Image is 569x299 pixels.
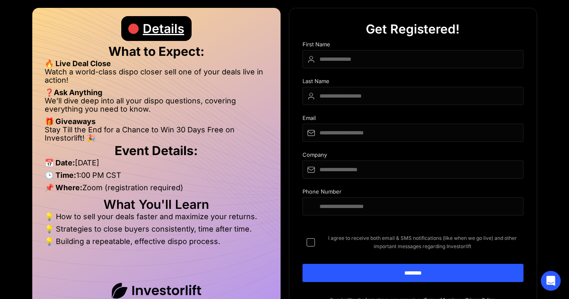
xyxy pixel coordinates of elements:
div: Company [303,152,523,160]
li: Zoom (registration required) [45,184,268,196]
div: Details [143,16,184,41]
strong: Event Details: [115,143,198,158]
div: Phone Number [303,189,523,197]
strong: ❓Ask Anything [45,88,102,97]
strong: 🕒 Time: [45,171,76,179]
form: DIspo Day Main Form [303,41,523,295]
strong: 🔥 Live Deal Close [45,59,111,68]
li: 💡 Building a repeatable, effective dispo process. [45,237,268,246]
li: 💡 How to sell your deals faster and maximize your returns. [45,213,268,225]
div: Email [303,115,523,124]
div: Last Name [303,78,523,87]
li: 💡 Strategies to close buyers consistently, time after time. [45,225,268,237]
div: First Name [303,41,523,50]
strong: What to Expect: [108,44,204,59]
li: We’ll dive deep into all your dispo questions, covering everything you need to know. [45,97,268,117]
strong: 🎁 Giveaways [45,117,96,126]
strong: 📅 Date: [45,158,75,167]
li: 1:00 PM CST [45,171,268,184]
li: Stay Till the End for a Chance to Win 30 Days Free on Investorlift! 🎉 [45,126,268,142]
div: Open Intercom Messenger [541,271,561,291]
div: Get Registered! [366,17,460,41]
li: [DATE] [45,159,268,171]
span: I agree to receive both email & SMS notifications (like when we go live) and other important mess... [322,234,523,251]
strong: 📌 Where: [45,183,82,192]
li: Watch a world-class dispo closer sell one of your deals live in action! [45,68,268,89]
h2: What You'll Learn [45,200,268,208]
